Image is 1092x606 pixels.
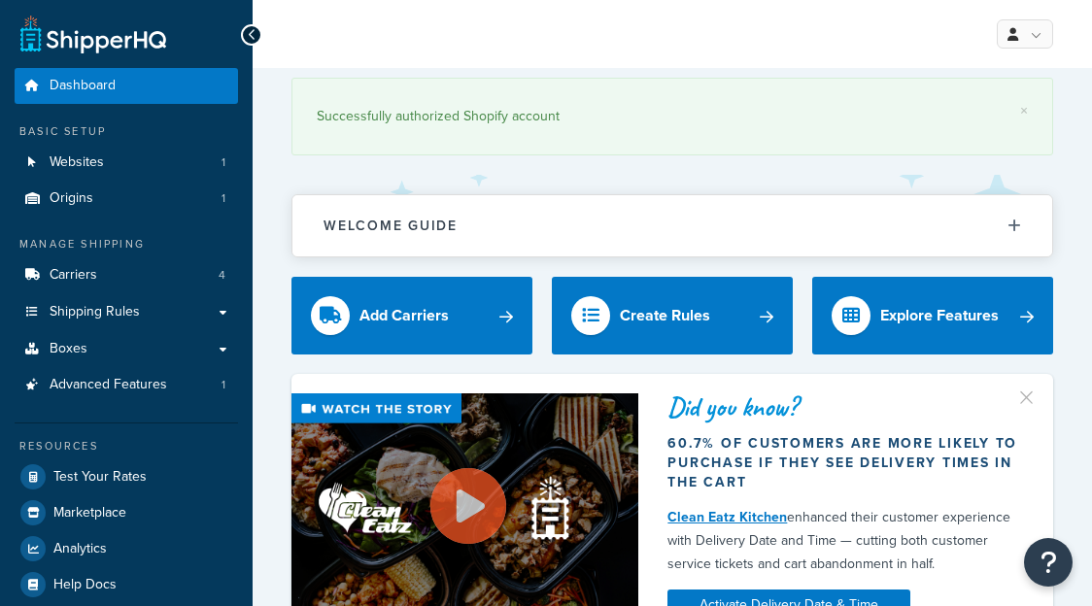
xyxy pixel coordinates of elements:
[50,154,104,171] span: Websites
[667,507,787,527] a: Clean Eatz Kitchen
[324,219,458,233] h2: Welcome Guide
[1020,103,1028,118] a: ×
[53,469,147,486] span: Test Your Rates
[292,195,1052,256] button: Welcome Guide
[620,302,710,329] div: Create Rules
[291,277,532,354] a: Add Carriers
[15,367,238,403] li: Advanced Features
[50,304,140,320] span: Shipping Rules
[53,505,126,522] span: Marketplace
[50,377,167,393] span: Advanced Features
[15,145,238,181] li: Websites
[1024,538,1073,587] button: Open Resource Center
[15,123,238,140] div: Basic Setup
[15,331,238,367] a: Boxes
[15,236,238,252] div: Manage Shipping
[15,145,238,181] a: Websites1
[15,495,238,530] a: Marketplace
[15,531,238,566] a: Analytics
[15,68,238,104] a: Dashboard
[219,267,225,284] span: 4
[15,567,238,602] a: Help Docs
[880,302,999,329] div: Explore Features
[222,154,225,171] span: 1
[15,257,238,293] a: Carriers4
[53,577,117,593] span: Help Docs
[359,302,449,329] div: Add Carriers
[667,393,1024,421] div: Did you know?
[552,277,793,354] a: Create Rules
[667,506,1024,576] div: enhanced their customer experience with Delivery Date and Time — cutting both customer service ti...
[222,377,225,393] span: 1
[15,459,238,494] a: Test Your Rates
[53,541,107,557] span: Analytics
[50,267,97,284] span: Carriers
[667,434,1024,492] div: 60.7% of customers are more likely to purchase if they see delivery times in the cart
[15,181,238,217] li: Origins
[15,181,238,217] a: Origins1
[15,294,238,330] a: Shipping Rules
[15,257,238,293] li: Carriers
[317,103,1028,130] div: Successfully authorized Shopify account
[812,277,1053,354] a: Explore Features
[50,341,87,357] span: Boxes
[222,190,225,207] span: 1
[15,367,238,403] a: Advanced Features1
[50,190,93,207] span: Origins
[50,78,116,94] span: Dashboard
[15,438,238,454] div: Resources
